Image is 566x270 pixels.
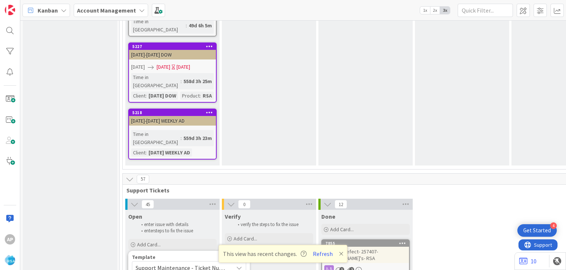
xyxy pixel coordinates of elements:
[147,92,178,100] div: [DATE] DOW
[131,130,181,146] div: Time in [GEOGRAPHIC_DATA]
[141,200,154,209] span: 45
[180,92,200,100] div: Product
[132,110,216,115] div: 5218
[322,247,409,263] div: Support Defect- 257407- [PERSON_NAME]'s- RSA
[200,92,201,100] span: :
[238,200,251,209] span: 0
[440,7,450,14] span: 3x
[137,228,216,234] li: enter
[131,17,186,34] div: Time in [GEOGRAPHIC_DATA]
[131,148,146,157] div: Client
[132,44,216,49] div: 5227
[330,226,354,233] span: Add Card...
[5,234,15,245] div: Ap
[321,213,335,220] span: Done
[146,92,147,100] span: :
[182,77,214,85] div: 558d 3h 25m
[550,222,557,229] div: 4
[234,222,312,228] li: verify the steps to fix the issue
[77,7,136,14] b: Account Management
[129,43,216,59] div: 5227[DATE]-[DATE] DOW
[38,6,58,15] span: Kanban
[519,257,537,266] a: 10
[181,77,182,85] span: :
[128,213,142,220] span: Open
[177,63,190,71] div: [DATE]
[186,21,187,30] span: :
[129,109,216,116] div: 5218
[131,92,146,100] div: Client
[146,148,147,157] span: :
[201,92,214,100] div: RSA
[181,134,182,142] span: :
[131,73,181,89] div: Time in [GEOGRAPHIC_DATA]
[335,200,347,209] span: 12
[131,63,145,71] span: [DATE]
[137,241,161,248] span: Add Card...
[129,109,216,126] div: 5218[DATE]-[DATE] WEEKLY AD
[5,255,15,265] img: avatar
[147,148,192,157] div: [DATE] WEEKLY AD
[234,235,257,242] span: Add Card...
[517,224,557,237] div: Open Get Started checklist, remaining modules: 4
[223,249,307,258] span: This view has recent changes.
[157,63,170,71] span: [DATE]
[322,240,409,247] div: 7855
[129,50,216,59] div: [DATE]-[DATE] DOW
[420,7,430,14] span: 1x
[325,241,409,246] div: 7855
[458,4,513,17] input: Quick Filter...
[129,116,216,126] div: [DATE]-[DATE] WEEKLY AD
[523,227,551,234] div: Get Started
[322,240,409,263] div: 7855Support Defect- 257407- [PERSON_NAME]'s- RSA
[137,222,216,228] li: enter issue with details
[310,249,335,259] button: Refresh
[137,175,149,184] span: 57
[132,254,156,260] span: Template
[15,1,34,10] span: Support
[225,213,241,220] span: Verify
[430,7,440,14] span: 2x
[182,134,214,142] div: 559d 3h 23m
[129,43,216,50] div: 5227
[187,21,214,30] div: 49d 6h 5m
[154,228,193,234] span: steps to fix the issue
[5,5,15,15] img: Visit kanbanzone.com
